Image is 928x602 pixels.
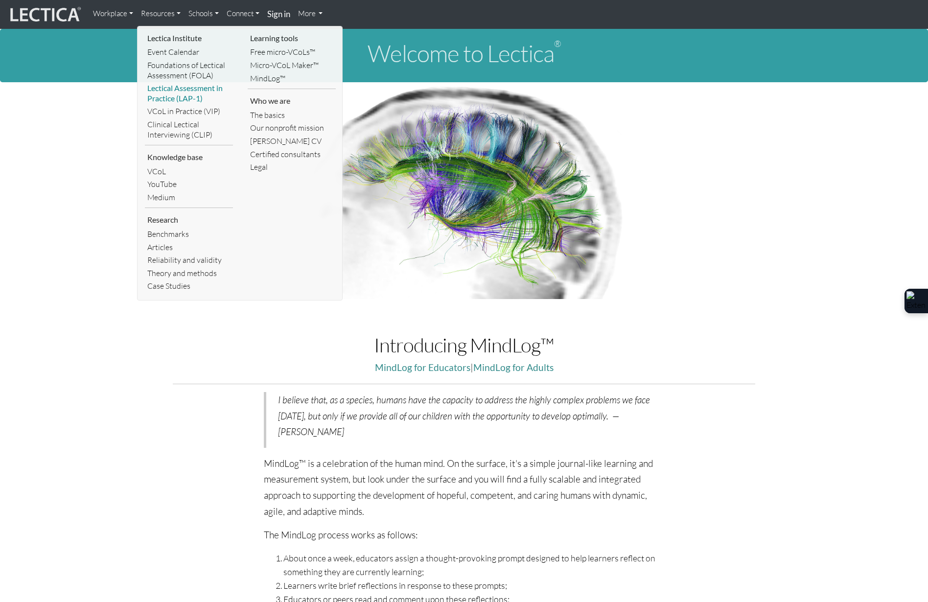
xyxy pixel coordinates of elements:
[185,4,223,23] a: Schools
[145,118,233,141] a: Clinical Lectical Interviewing (CLIP)
[263,4,294,25] a: Sign in
[145,254,233,267] a: Reliability and validity
[173,360,755,376] p: |
[223,4,263,23] a: Connect
[145,267,233,280] a: Theory and methods
[248,121,336,135] a: Our nonprofit mission
[145,165,233,178] a: VCoL
[283,579,665,592] li: Learners write brief reflections in response to these prompts;
[294,4,327,23] a: More
[248,135,336,148] a: [PERSON_NAME] CV
[145,82,233,105] a: Lectical Assessment in Practice (LAP-1)
[137,4,185,23] a: Resources
[145,228,233,241] a: Benchmarks
[145,212,233,228] li: Research
[248,161,336,174] a: Legal
[248,109,336,122] a: The basics
[248,30,336,46] li: Learning tools
[145,241,233,254] a: Articles
[8,5,81,24] img: lecticalive
[145,191,233,204] a: Medium
[145,46,233,59] a: Event Calendar
[145,30,233,46] li: Lectica Institute
[283,551,665,579] li: About once a week, educators assign a thought-provoking prompt designed to help learners reflect ...
[89,4,137,23] a: Workplace
[264,456,665,520] p: MindLog™ is a celebration of the human mind. On the surface, it's a simple journal-like learning ...
[145,279,233,293] a: Case Studies
[145,59,233,82] a: Foundations of Lectical Assessment (FOLA)
[145,105,233,118] a: VCoL in Practice (VIP)
[473,362,554,373] a: MindLog for Adults
[264,527,665,543] p: The MindLog process works as follows:
[248,148,336,161] a: Certified consultants
[267,9,290,19] strong: Sign in
[145,178,233,191] a: YouTube
[248,93,336,109] li: Who we are
[554,38,561,49] sup: ®
[248,46,336,59] a: Free micro-VCoLs™
[278,392,653,440] p: I believe that, as a species, humans have the capacity to address the highly complex problems we ...
[248,72,336,85] a: MindLog™
[248,59,336,72] a: Micro-VCoL Maker™
[8,41,920,67] h1: Welcome to Lectica
[375,362,470,373] a: MindLog for Educators
[173,334,755,356] h1: Introducing MindLog™
[906,291,926,311] img: Extension Icon
[301,82,627,300] img: Human Connectome Project Image
[145,149,233,165] li: Knowledge base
